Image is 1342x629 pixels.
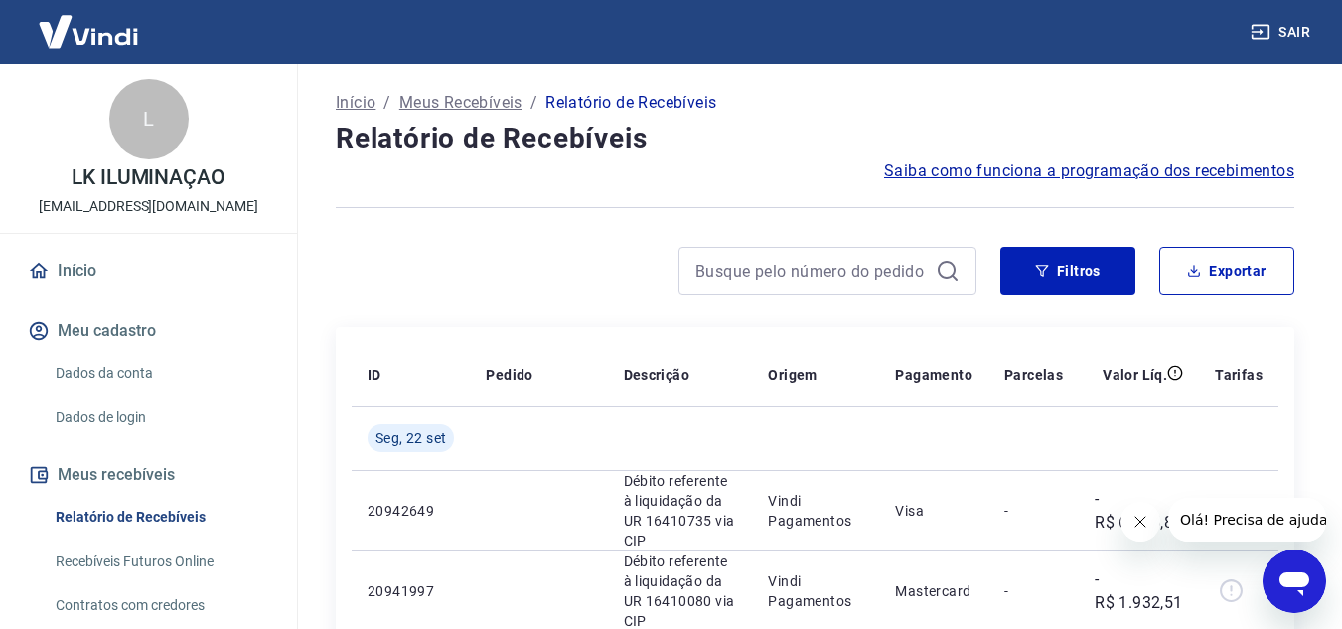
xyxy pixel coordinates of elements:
button: Meu cadastro [24,309,273,353]
p: / [383,91,390,115]
p: Vindi Pagamentos [768,571,863,611]
p: Parcelas [1004,365,1063,385]
p: - [1004,501,1063,521]
p: Débito referente à liquidação da UR 16410735 via CIP [624,471,737,550]
p: 20942649 [368,501,454,521]
p: LK ILUMINAÇAO [72,167,225,188]
iframe: Mensagem da empresa [1168,498,1326,542]
p: ID [368,365,381,385]
p: Tarifas [1215,365,1263,385]
a: Início [24,249,273,293]
a: Dados da conta [48,353,273,393]
a: Recebíveis Futuros Online [48,542,273,582]
h4: Relatório de Recebíveis [336,119,1294,159]
button: Sair [1247,14,1318,51]
img: Vindi [24,1,153,62]
a: Contratos com credores [48,585,273,626]
p: Vindi Pagamentos [768,491,863,531]
p: Mastercard [895,581,972,601]
iframe: Fechar mensagem [1120,502,1160,542]
p: Visa [895,501,972,521]
a: Meus Recebíveis [399,91,522,115]
p: Pagamento [895,365,972,385]
span: Olá! Precisa de ajuda? [12,14,167,30]
p: [EMAIL_ADDRESS][DOMAIN_NAME] [39,196,258,217]
a: Dados de login [48,397,273,438]
a: Relatório de Recebíveis [48,497,273,538]
button: Meus recebíveis [24,453,273,497]
p: Descrição [624,365,690,385]
div: L [109,79,189,159]
p: Origem [768,365,817,385]
p: 20941997 [368,581,454,601]
button: Filtros [1000,247,1135,295]
a: Saiba como funciona a programação dos recebimentos [884,159,1294,183]
button: Exportar [1159,247,1294,295]
p: -R$ 6.765,83 [1095,487,1183,535]
p: Valor Líq. [1103,365,1167,385]
iframe: Botão para abrir a janela de mensagens [1263,550,1326,613]
p: / [530,91,537,115]
a: Início [336,91,375,115]
p: Relatório de Recebíveis [545,91,716,115]
p: -R$ 1.932,51 [1095,567,1183,615]
span: Seg, 22 set [375,428,446,448]
p: - [1004,581,1063,601]
input: Busque pelo número do pedido [695,256,928,286]
p: Pedido [486,365,532,385]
